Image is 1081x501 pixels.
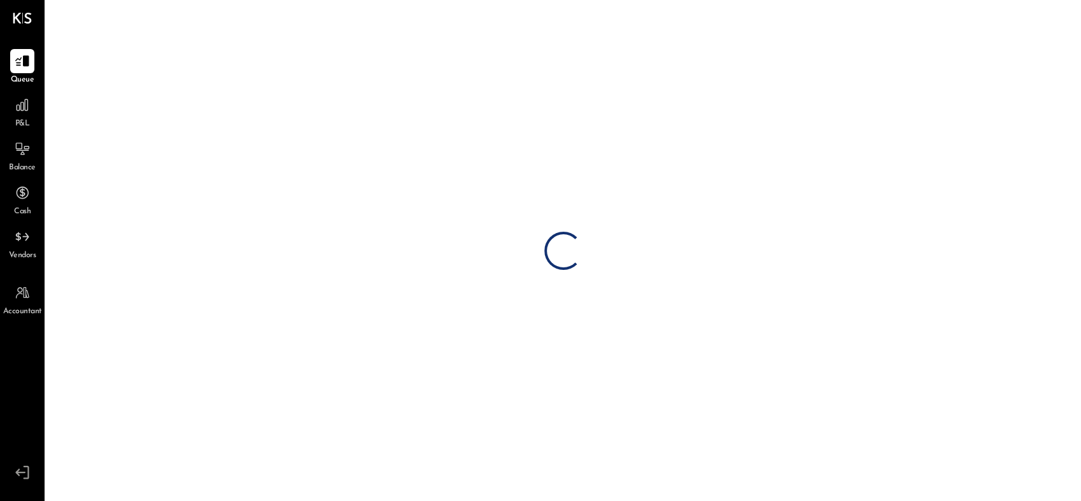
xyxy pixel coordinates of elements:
[9,250,36,262] span: Vendors
[11,74,34,86] span: Queue
[3,306,42,318] span: Accountant
[1,137,44,174] a: Balance
[1,93,44,130] a: P&L
[1,49,44,86] a: Queue
[1,181,44,218] a: Cash
[9,162,36,174] span: Balance
[14,206,31,218] span: Cash
[15,118,30,130] span: P&L
[1,281,44,318] a: Accountant
[1,225,44,262] a: Vendors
